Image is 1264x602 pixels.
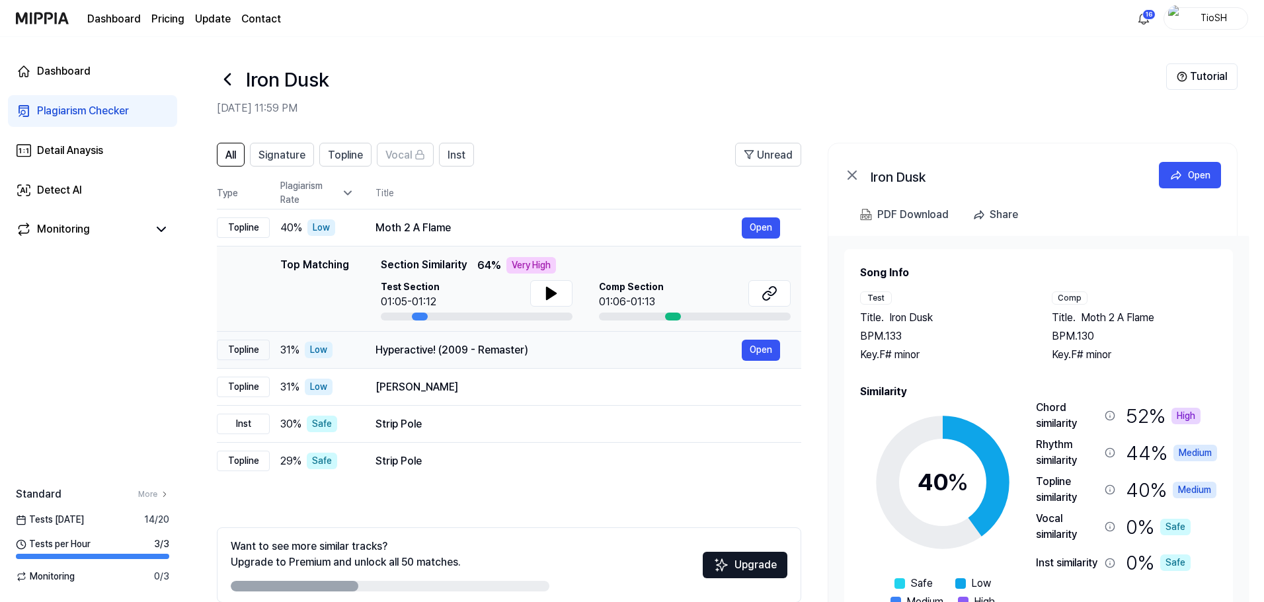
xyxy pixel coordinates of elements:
[1171,408,1201,424] div: High
[857,202,951,228] button: PDF Download
[37,103,129,119] div: Plagiarism Checker
[1036,474,1099,506] div: Topline similarity
[8,56,177,87] a: Dashboard
[860,209,872,221] img: PDF Download
[703,563,787,576] a: SparklesUpgrade
[1126,548,1191,578] div: 0 %
[241,11,281,27] a: Contact
[1168,5,1184,32] img: profile
[37,182,82,198] div: Detect AI
[381,280,440,294] span: Test Section
[37,221,90,237] div: Monitoring
[1081,310,1154,326] span: Moth 2 A Flame
[1173,445,1217,461] div: Medium
[1160,519,1191,535] div: Safe
[217,340,270,360] div: Topline
[1160,554,1191,571] div: Safe
[1036,437,1099,469] div: Rhythm similarity
[250,143,314,167] button: Signature
[1166,63,1238,90] button: Tutorial
[860,291,892,305] div: Test
[703,552,787,578] button: Upgrade
[8,135,177,167] a: Detail Anaysis
[735,143,801,167] button: Unread
[37,63,91,79] div: Dashboard
[217,100,1166,116] h2: [DATE] 11:59 PM
[967,202,1029,228] button: Share
[305,342,333,358] div: Low
[1173,482,1216,498] div: Medium
[307,416,337,432] div: Safe
[375,177,801,209] th: Title
[258,147,305,163] span: Signature
[307,219,335,236] div: Low
[990,206,1018,223] div: Share
[138,488,169,500] a: More
[217,377,270,397] div: Topline
[217,177,270,209] th: Type
[328,147,363,163] span: Topline
[860,347,1025,363] div: Key. F# minor
[742,340,780,361] button: Open
[1126,437,1217,469] div: 44 %
[439,143,474,167] button: Inst
[1133,8,1154,29] button: 알림16
[375,379,780,395] div: [PERSON_NAME]
[1052,291,1087,305] div: Comp
[599,294,664,310] div: 01:06-01:13
[280,453,301,469] span: 29 %
[599,280,664,294] span: Comp Section
[1188,168,1210,182] div: Open
[16,570,75,583] span: Monitoring
[947,468,968,496] span: %
[16,221,148,237] a: Monitoring
[375,342,742,358] div: Hyperactive! (2009 - Remaster)
[217,451,270,471] div: Topline
[1036,400,1099,432] div: Chord similarity
[151,11,184,27] button: Pricing
[319,143,372,167] button: Topline
[871,167,1135,183] div: Iron Dusk
[280,416,301,432] span: 30 %
[280,220,302,236] span: 40 %
[154,570,169,583] span: 0 / 3
[1036,511,1099,543] div: Vocal similarity
[918,465,968,500] div: 40
[16,486,61,502] span: Standard
[195,11,231,27] a: Update
[144,513,169,527] span: 14 / 20
[1188,11,1240,25] div: TioSH
[757,147,793,163] span: Unread
[375,220,742,236] div: Moth 2 A Flame
[280,179,354,207] div: Plagiarism Rate
[1052,310,1076,326] span: Title .
[448,147,465,163] span: Inst
[280,342,299,358] span: 31 %
[1136,11,1152,26] img: 알림
[1052,347,1217,363] div: Key. F# minor
[8,174,177,206] a: Detect AI
[375,416,780,432] div: Strip Pole
[1177,71,1187,82] img: Help
[860,384,1217,400] h2: Similarity
[742,217,780,239] button: Open
[877,206,949,223] div: PDF Download
[217,217,270,238] div: Topline
[713,557,729,573] img: Sparkles
[860,265,1217,281] h2: Song Info
[154,537,169,551] span: 3 / 3
[385,147,412,163] span: Vocal
[87,11,141,27] a: Dashboard
[1159,162,1221,188] button: Open
[1142,9,1156,20] div: 16
[225,147,236,163] span: All
[16,513,84,527] span: Tests [DATE]
[889,310,933,326] span: Iron Dusk
[971,576,991,591] span: Low
[280,257,349,320] div: Top Matching
[381,257,467,274] span: Section Similarity
[280,379,299,395] span: 31 %
[307,453,337,469] div: Safe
